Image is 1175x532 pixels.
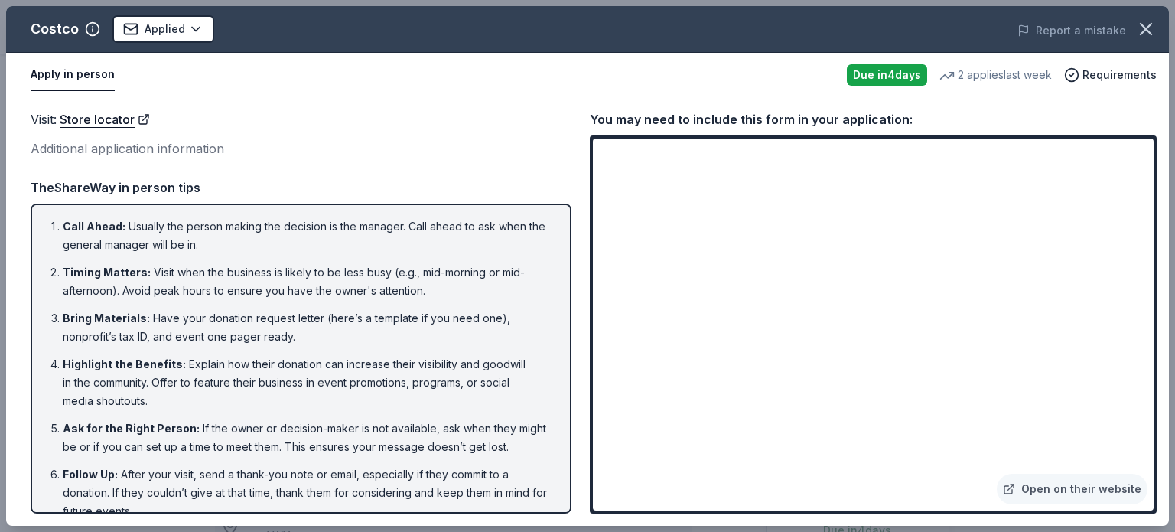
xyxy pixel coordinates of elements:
li: If the owner or decision-maker is not available, ask when they might be or if you can set up a ti... [63,419,548,456]
div: 2 applies last week [939,66,1052,84]
span: Applied [145,20,185,38]
span: Ask for the Right Person : [63,422,200,435]
div: Due in 4 days [847,64,927,86]
li: Explain how their donation can increase their visibility and goodwill in the community. Offer to ... [63,355,548,410]
div: You may need to include this form in your application: [590,109,1157,129]
button: Apply in person [31,59,115,91]
span: Requirements [1082,66,1157,84]
li: Usually the person making the decision is the manager. Call ahead to ask when the general manager... [63,217,548,254]
div: Costco [31,17,79,41]
span: Highlight the Benefits : [63,357,186,370]
a: Open on their website [997,474,1147,504]
button: Requirements [1064,66,1157,84]
li: Have your donation request letter (here’s a template if you need one), nonprofit’s tax ID, and ev... [63,309,548,346]
button: Applied [112,15,214,43]
button: Report a mistake [1017,21,1126,40]
span: Call Ahead : [63,220,125,233]
li: After your visit, send a thank-you note or email, especially if they commit to a donation. If the... [63,465,548,521]
span: Timing Matters : [63,266,151,279]
span: Follow Up : [63,468,118,481]
div: Additional application information [31,139,571,158]
div: Visit : [31,109,571,129]
a: Store locator [60,109,150,129]
li: Visit when the business is likely to be less busy (e.g., mid-morning or mid-afternoon). Avoid pea... [63,263,548,300]
span: Bring Materials : [63,312,150,325]
div: TheShareWay in person tips [31,178,571,197]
